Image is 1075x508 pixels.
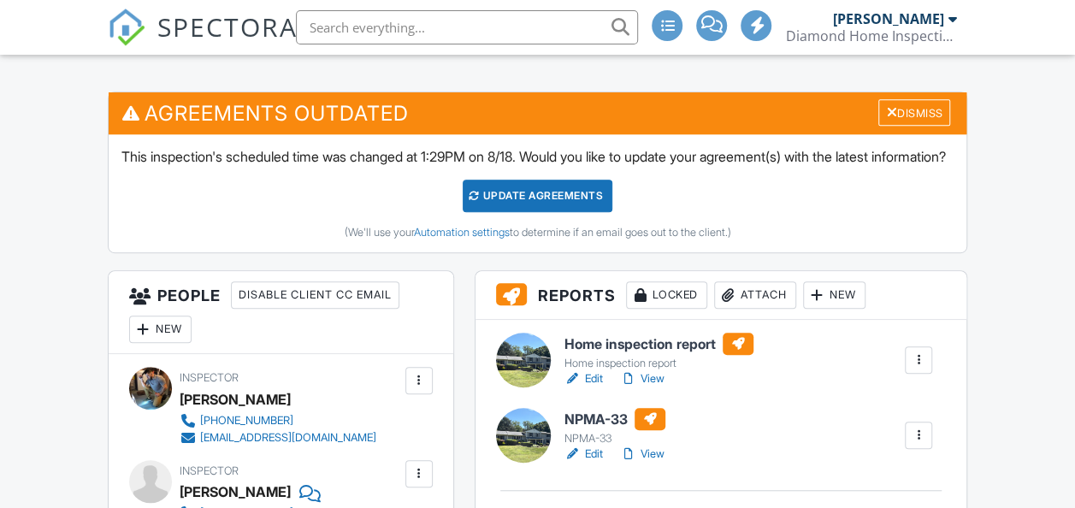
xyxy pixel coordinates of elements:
div: Diamond Home Inspections [785,27,956,44]
a: Automation settings [414,226,510,239]
div: [EMAIL_ADDRESS][DOMAIN_NAME] [200,431,376,445]
a: NPMA-33 NPMA-33 [564,408,671,446]
div: [PHONE_NUMBER] [200,414,293,428]
div: (We'll use your to determine if an email goes out to the client.) [121,226,954,239]
div: Home inspection report [564,357,753,370]
div: Dismiss [878,99,950,126]
span: SPECTORA [157,9,298,44]
span: Inspector [180,464,239,477]
a: Home inspection report Home inspection report [564,333,753,370]
h6: Home inspection report [564,333,753,355]
div: [PERSON_NAME] [180,387,291,412]
h3: Reports [475,271,967,320]
a: SPECTORA [108,23,298,59]
h6: NPMA-33 [564,408,671,430]
div: New [803,281,865,309]
a: [EMAIL_ADDRESS][DOMAIN_NAME] [180,429,376,446]
div: Update Agreements [463,180,612,212]
span: Inspector [180,371,239,384]
div: Disable Client CC Email [231,281,399,309]
h3: Agreements Outdated [109,92,967,134]
div: This inspection's scheduled time was changed at 1:29PM on 8/18. Would you like to update your agr... [109,134,967,252]
a: View [620,446,664,463]
div: Locked [626,281,707,309]
div: Attach [714,281,796,309]
div: New [129,316,192,343]
a: View [620,370,664,387]
input: Search everything... [296,10,638,44]
a: [PHONE_NUMBER] [180,412,376,429]
h3: People [109,271,453,354]
div: NPMA-33 [564,432,671,446]
div: [PERSON_NAME] [832,10,943,27]
img: The Best Home Inspection Software - Spectora [108,9,145,46]
div: [PERSON_NAME] [180,479,291,505]
a: Edit [564,370,603,387]
a: Edit [564,446,603,463]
